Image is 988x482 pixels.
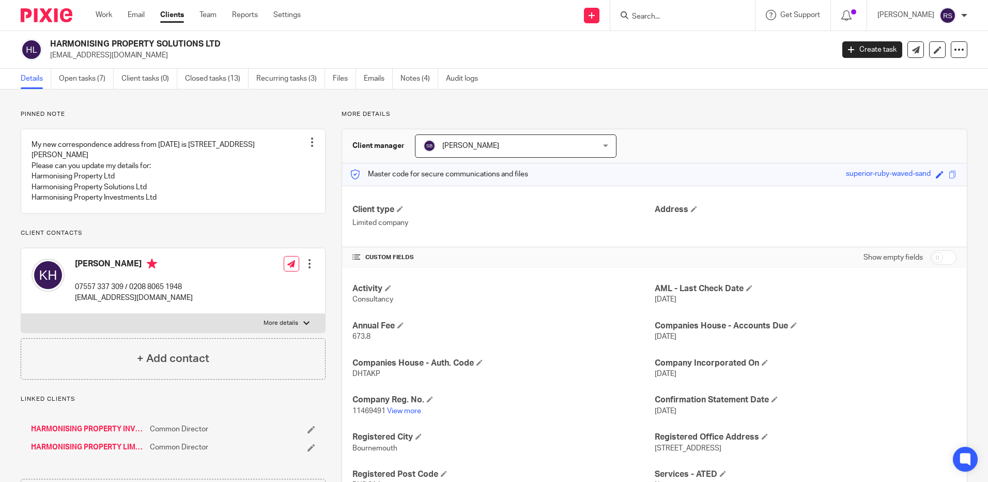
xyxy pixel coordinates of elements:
[352,141,405,151] h3: Client manager
[352,321,654,332] h4: Annual Fee
[780,11,820,19] span: Get Support
[352,253,654,262] h4: CUSTOM FIELDS
[75,259,193,272] h4: [PERSON_NAME]
[352,408,385,415] span: 11469491
[364,69,393,89] a: Emails
[352,204,654,215] h4: Client type
[655,395,956,405] h4: Confirmation Statement Date
[21,69,51,89] a: Details
[50,50,827,61] p: [EMAIL_ADDRESS][DOMAIN_NAME]
[160,10,184,20] a: Clients
[185,69,249,89] a: Closed tasks (13)
[350,169,528,179] p: Master code for secure communications and files
[75,282,193,292] p: 07557 337 309 / 0208 8065 1948
[21,110,326,118] p: Pinned note
[352,358,654,369] h4: Companies House - Auth. Code
[31,442,145,453] a: HARMONISING PROPERTY LIMITED
[352,395,654,405] h4: Company Reg. No.
[342,110,967,118] p: More details
[352,283,654,294] h4: Activity
[423,140,436,152] img: svg%3E
[147,259,157,269] i: Primary
[31,424,145,434] a: HARMONISING PROPERTY INVESTMENTS LTD
[352,296,393,303] span: Consultancy
[387,408,421,415] a: View more
[352,370,380,378] span: DHTAKP
[846,169,931,180] div: superior-ruby-waved-sand
[137,351,209,367] h4: + Add contact
[32,259,65,292] img: svg%3E
[128,10,145,20] a: Email
[655,321,956,332] h4: Companies House - Accounts Due
[21,229,326,237] p: Client contacts
[655,408,676,415] span: [DATE]
[75,293,193,303] p: [EMAIL_ADDRESS][DOMAIN_NAME]
[655,432,956,443] h4: Registered Office Address
[655,333,676,340] span: [DATE]
[21,39,42,61] img: svg%3E
[877,10,934,20] p: [PERSON_NAME]
[655,445,721,452] span: [STREET_ADDRESS]
[939,7,956,24] img: svg%3E
[59,69,114,89] a: Open tasks (7)
[655,204,956,215] h4: Address
[352,445,397,452] span: Bournemouth
[256,69,325,89] a: Recurring tasks (3)
[655,283,956,294] h4: AML - Last Check Date
[655,358,956,369] h4: Company Incorporated On
[96,10,112,20] a: Work
[352,218,654,228] p: Limited company
[121,69,177,89] a: Client tasks (0)
[352,333,371,340] span: 673.8
[273,10,301,20] a: Settings
[446,69,486,89] a: Audit logs
[50,39,671,50] h2: HARMONISING PROPERTY SOLUTIONS LTD
[442,142,499,149] span: [PERSON_NAME]
[150,424,208,434] span: Common Director
[150,442,208,453] span: Common Director
[842,41,902,58] a: Create task
[232,10,258,20] a: Reports
[333,69,356,89] a: Files
[655,370,676,378] span: [DATE]
[352,432,654,443] h4: Registered City
[21,8,72,22] img: Pixie
[264,319,298,327] p: More details
[655,296,676,303] span: [DATE]
[21,395,326,403] p: Linked clients
[352,469,654,480] h4: Registered Post Code
[199,10,217,20] a: Team
[863,252,923,263] label: Show empty fields
[631,12,724,22] input: Search
[655,469,956,480] h4: Services - ATED
[400,69,438,89] a: Notes (4)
